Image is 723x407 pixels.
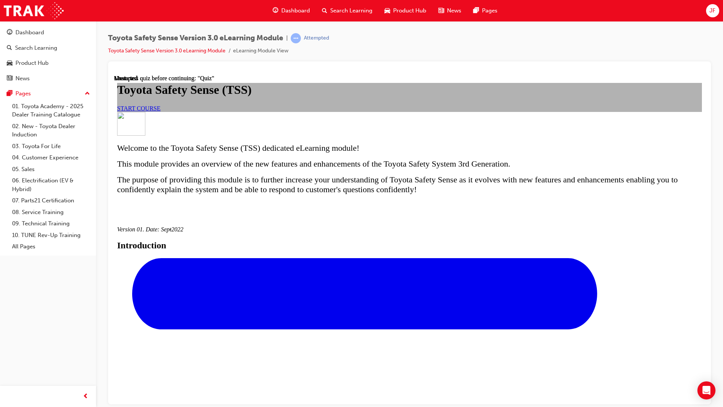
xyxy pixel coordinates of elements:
[3,24,93,87] button: DashboardSearch LearningProduct HubNews
[273,6,278,15] span: guage-icon
[7,60,12,67] span: car-icon
[467,3,503,18] a: pages-iconPages
[322,6,327,15] span: search-icon
[9,218,93,230] a: 09. Technical Training
[384,6,390,15] span: car-icon
[9,141,93,152] a: 03. Toyota For Life
[9,121,93,141] a: 02. New - Toyota Dealer Induction
[15,28,44,37] div: Dashboard
[4,2,64,19] img: Trak
[108,47,226,54] a: Toyota Safety Sense Version 3.0 eLearning Module
[3,8,588,22] h1: Toyota Safety Sense (TSS)
[3,30,46,37] a: START COURSE
[3,26,93,40] a: Dashboard
[3,100,564,119] span: The purpose of providing this module is to further increase your understanding of Toyota Safety S...
[3,56,93,70] a: Product Hub
[9,101,93,121] a: 01. Toyota Academy - 2025 Dealer Training Catalogue
[233,47,288,55] li: eLearning Module View
[7,29,12,36] span: guage-icon
[281,6,310,15] span: Dashboard
[3,41,93,55] a: Search Learning
[304,35,329,42] div: Attempted
[9,164,93,175] a: 05. Sales
[447,6,461,15] span: News
[9,241,93,252] a: All Pages
[706,4,719,17] button: JF
[15,44,57,52] div: Search Learning
[3,68,245,78] span: Welcome to the Toyota Safety Sense (TSS) dedicated eLearning module!
[438,6,444,15] span: news-icon
[83,392,88,401] span: prev-icon
[3,151,69,158] em: Version 01. Date: Sep 2022
[3,84,396,93] span: This module provides an overview of the new features and enhancements of the Toyota Safety System...
[9,152,93,164] a: 04. Customer Experience
[291,33,301,43] span: learningRecordVerb_ATTEMPT-icon
[267,3,316,18] a: guage-iconDashboard
[316,3,378,18] a: search-iconSearch Learning
[378,3,432,18] a: car-iconProduct Hub
[56,151,57,158] s: t
[7,75,12,82] span: news-icon
[432,3,467,18] a: news-iconNews
[330,6,372,15] span: Search Learning
[3,165,588,176] h2: Introduction
[9,207,93,218] a: 08. Service Training
[709,6,715,15] span: JF
[9,175,93,195] a: 06. Electrification (EV & Hybrid)
[108,34,283,43] span: Toyota Safety Sense Version 3.0 eLearning Module
[3,87,93,101] button: Pages
[15,74,30,83] div: News
[286,34,288,43] span: |
[697,381,715,399] div: Open Intercom Messenger
[393,6,426,15] span: Product Hub
[7,45,12,52] span: search-icon
[9,195,93,207] a: 07. Parts21 Certification
[9,230,93,241] a: 10. TUNE Rev-Up Training
[482,6,497,15] span: Pages
[7,90,12,97] span: pages-icon
[473,6,479,15] span: pages-icon
[15,89,31,98] div: Pages
[85,89,90,99] span: up-icon
[15,59,49,67] div: Product Hub
[3,72,93,86] a: News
